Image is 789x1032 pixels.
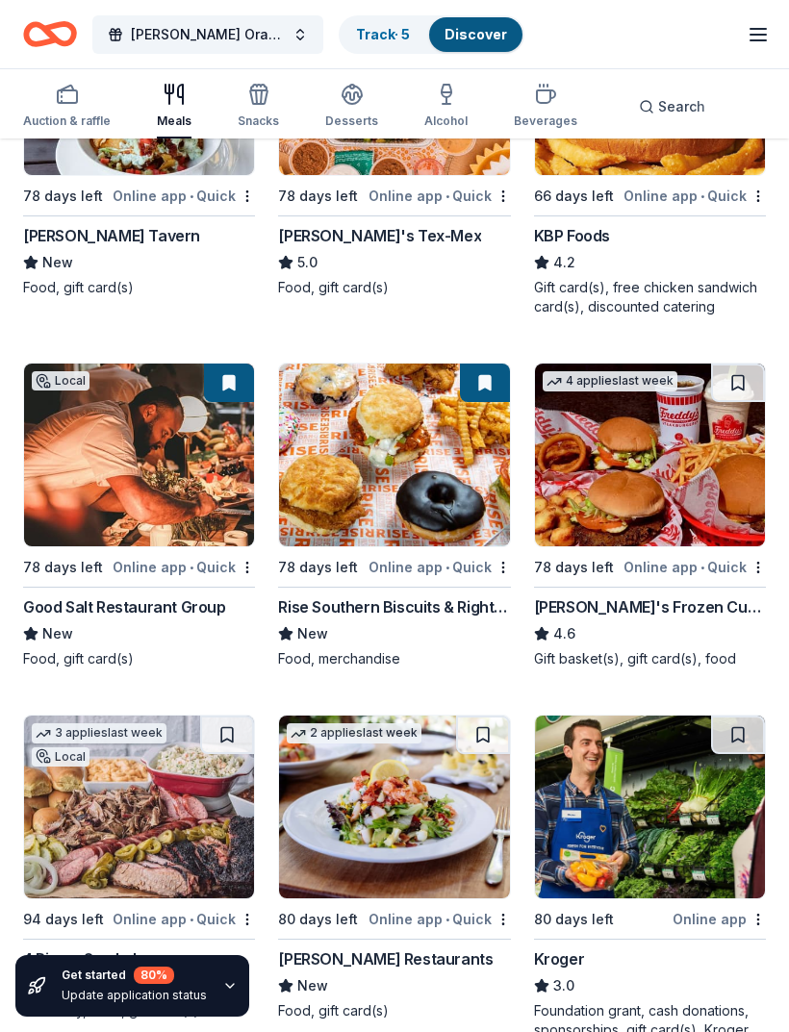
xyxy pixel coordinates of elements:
span: • [445,189,449,204]
span: 4.2 [553,251,575,274]
div: Get started [62,967,207,984]
img: Image for Rise Southern Biscuits & Righteous Chicken [279,364,509,546]
div: [PERSON_NAME]'s Tex-Mex [278,224,481,247]
button: [PERSON_NAME] Orange Ball [92,15,323,54]
div: Food, gift card(s) [278,278,510,297]
div: Online app Quick [369,555,511,579]
div: 80 days left [278,908,358,931]
img: Image for Good Salt Restaurant Group [24,364,254,546]
div: Online app Quick [113,555,255,579]
div: 80 % [134,967,174,984]
div: 2 applies last week [287,723,421,743]
img: Image for Freddy's Frozen Custard & Steakburgers [535,364,765,546]
div: Online app [673,907,766,931]
div: Local [32,747,89,767]
div: [PERSON_NAME] Tavern [23,224,200,247]
span: • [190,560,193,575]
span: • [700,560,704,575]
div: Online app Quick [624,184,766,208]
div: Desserts [325,113,378,129]
div: Online app Quick [624,555,766,579]
div: 3 applies last week [32,723,166,743]
span: 3.0 [553,974,574,997]
div: Update application status [62,988,207,1003]
button: Desserts [325,75,378,138]
div: Gift basket(s), gift card(s), food [534,649,766,668]
div: Rise Southern Biscuits & Righteous Chicken [278,595,510,618]
div: 66 days left [534,185,614,208]
div: Snacks [238,113,279,129]
div: Good Salt Restaurant Group [23,595,226,618]
div: 80 days left [534,908,614,931]
div: 78 days left [534,556,614,579]
a: Home [23,12,77,57]
span: • [445,912,449,927]
button: Auction & raffle [23,75,111,138]
button: Track· 5Discover [339,15,524,54]
span: [PERSON_NAME] Orange Ball [131,23,285,46]
button: Beverages [514,75,577,138]
a: Image for Freddy's Frozen Custard & Steakburgers4 applieslast week78 days leftOnline app•Quick[PE... [534,363,766,668]
div: 78 days left [23,185,103,208]
div: Food, gift card(s) [278,1001,510,1020]
a: Discover [445,26,507,42]
span: • [700,189,704,204]
a: Track· 5 [356,26,410,42]
div: Beverages [514,113,577,129]
div: Online app Quick [369,184,511,208]
img: Image for Kroger [535,716,765,898]
div: Alcohol [424,113,468,129]
div: [PERSON_NAME]'s Frozen Custard & Steakburgers [534,595,766,618]
button: Snacks [238,75,279,138]
img: Image for Cameron Mitchell Restaurants [279,716,509,898]
span: Search [658,95,705,118]
span: • [190,189,193,204]
div: Food, gift card(s) [23,278,255,297]
a: Image for Rise Southern Biscuits & Righteous Chicken78 days leftOnline app•QuickRise Southern Bis... [278,363,510,668]
span: 4.6 [553,622,575,645]
span: New [42,251,73,274]
img: Image for 4 Rivers Smokehouse [24,716,254,898]
div: 94 days left [23,908,104,931]
div: 78 days left [278,185,358,208]
div: Online app Quick [113,184,255,208]
span: New [297,622,328,645]
span: 5.0 [297,251,318,274]
button: Search [624,88,721,126]
div: Online app Quick [369,907,511,931]
button: Meals [157,75,191,138]
button: Alcohol [424,75,468,138]
div: 78 days left [23,556,103,579]
div: KBP Foods [534,224,610,247]
div: Gift card(s), free chicken sandwich card(s), discounted catering [534,278,766,316]
div: Food, gift card(s) [23,649,255,668]
div: Meals [157,113,191,129]
div: [PERSON_NAME] Restaurants [278,947,493,970]
div: Auction & raffle [23,113,111,129]
div: 78 days left [278,556,358,579]
span: New [42,622,73,645]
div: Online app Quick [113,907,255,931]
div: 4 applies last week [543,371,677,391]
div: Food, merchandise [278,649,510,668]
span: • [190,912,193,927]
a: Image for 4 Rivers Smokehouse3 applieslast weekLocal94 days leftOnline app•Quick4 Rivers Smokehou... [23,715,255,1020]
div: Kroger [534,947,585,970]
span: • [445,560,449,575]
div: Local [32,371,89,390]
a: Image for Good Salt Restaurant GroupLocal78 days leftOnline app•QuickGood Salt Restaurant GroupNe... [23,363,255,668]
a: Image for Cameron Mitchell Restaurants2 applieslast week80 days leftOnline app•Quick[PERSON_NAME]... [278,715,510,1020]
